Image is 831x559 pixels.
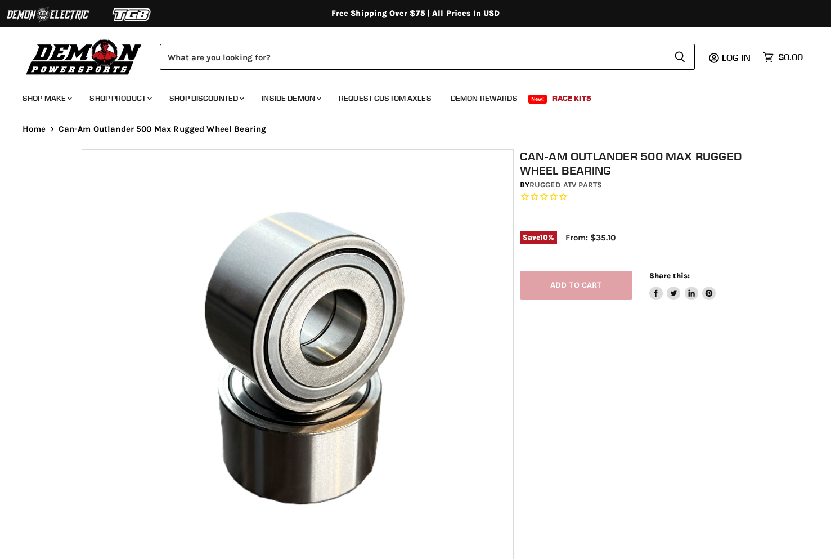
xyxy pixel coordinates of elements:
[161,87,251,110] a: Shop Discounted
[722,52,751,63] span: Log in
[442,87,526,110] a: Demon Rewards
[529,180,602,190] a: Rugged ATV Parts
[520,231,557,244] span: Save %
[649,271,716,301] aside: Share this:
[81,87,159,110] a: Shop Product
[778,52,803,62] span: $0.00
[665,44,695,70] button: Search
[540,233,548,242] span: 10
[757,49,808,65] a: $0.00
[59,124,267,134] span: Can-Am Outlander 500 Max Rugged Wheel Bearing
[23,37,146,77] img: Demon Powersports
[649,271,690,280] span: Share this:
[6,4,90,25] img: Demon Electric Logo 2
[14,87,79,110] a: Shop Make
[565,232,616,243] span: From: $35.10
[520,149,756,177] h1: Can-Am Outlander 500 Max Rugged Wheel Bearing
[520,179,756,191] div: by
[528,95,547,104] span: New!
[544,87,600,110] a: Race Kits
[253,87,328,110] a: Inside Demon
[14,82,800,110] ul: Main menu
[23,124,46,134] a: Home
[160,44,695,70] form: Product
[90,4,174,25] img: TGB Logo 2
[160,44,665,70] input: Search
[520,191,756,203] span: Rated 0.0 out of 5 stars 0 reviews
[717,52,757,62] a: Log in
[330,87,440,110] a: Request Custom Axles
